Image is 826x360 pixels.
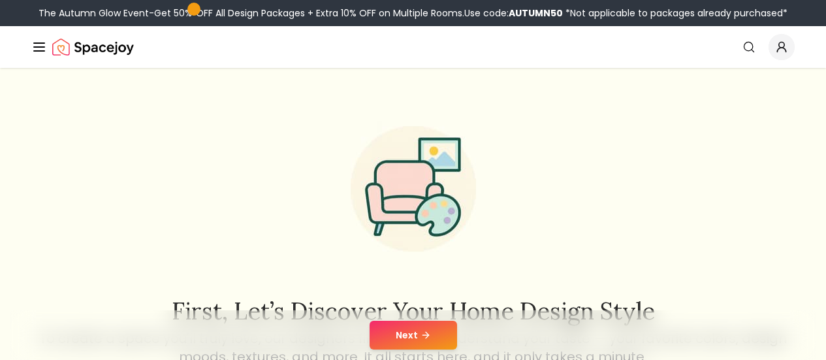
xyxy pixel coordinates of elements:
div: The Autumn Glow Event-Get 50% OFF All Design Packages + Extra 10% OFF on Multiple Rooms. [39,7,787,20]
h2: First, let’s discover your home design style [37,298,789,324]
img: Spacejoy Logo [52,34,134,60]
span: Use code: [464,7,563,20]
button: Next [370,321,457,350]
span: *Not applicable to packages already purchased* [563,7,787,20]
img: Start Style Quiz Illustration [330,105,497,272]
nav: Global [31,26,795,68]
a: Spacejoy [52,34,134,60]
b: AUTUMN50 [509,7,563,20]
